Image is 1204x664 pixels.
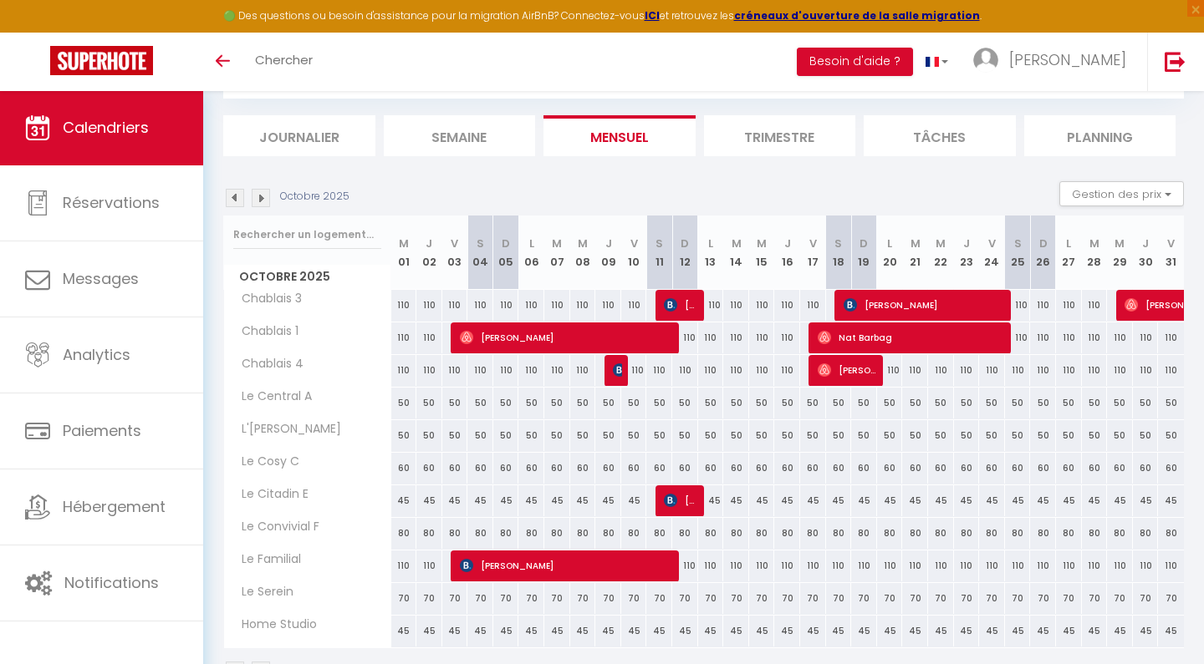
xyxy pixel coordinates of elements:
[280,189,349,205] p: Octobre 2025
[826,420,852,451] div: 50
[391,453,417,484] div: 60
[595,485,621,516] div: 45
[391,355,417,386] div: 110
[646,388,672,418] div: 50
[1030,290,1056,321] div: 110
[723,420,749,451] div: 50
[1158,355,1184,386] div: 110
[774,290,800,321] div: 110
[877,453,903,484] div: 60
[1082,290,1108,321] div: 110
[818,354,878,386] span: [PERSON_NAME]
[1133,215,1159,290] th: 30
[63,344,130,365] span: Analytics
[255,51,313,68] span: Chercher
[529,236,534,251] abbr: L
[1115,236,1125,251] abbr: M
[242,33,325,91] a: Chercher
[988,236,996,251] abbr: V
[595,420,621,451] div: 50
[467,485,493,516] div: 45
[1024,115,1176,156] li: Planning
[64,572,159,593] span: Notifications
[1158,322,1184,353] div: 110
[936,236,946,251] abbr: M
[1133,485,1159,516] div: 45
[928,388,954,418] div: 50
[595,290,621,321] div: 110
[851,420,877,451] div: 50
[442,420,468,451] div: 50
[979,215,1005,290] th: 24
[1107,388,1133,418] div: 50
[1066,236,1071,251] abbr: L
[1133,453,1159,484] div: 60
[1009,49,1126,70] span: [PERSON_NAME]
[544,420,570,451] div: 50
[1005,485,1031,516] div: 45
[774,355,800,386] div: 110
[723,290,749,321] div: 110
[851,215,877,290] th: 19
[391,290,417,321] div: 110
[1030,215,1056,290] th: 26
[887,236,892,251] abbr: L
[818,322,1008,353] span: Nat Barbag
[518,355,544,386] div: 110
[442,355,468,386] div: 110
[656,236,663,251] abbr: S
[1107,322,1133,353] div: 110
[502,236,510,251] abbr: D
[1082,485,1108,516] div: 45
[391,215,417,290] th: 01
[227,453,304,471] span: Le Cosy C
[800,453,826,484] div: 60
[851,388,877,418] div: 50
[757,236,767,251] abbr: M
[851,485,877,516] div: 45
[723,453,749,484] div: 60
[391,420,417,451] div: 50
[570,290,596,321] div: 110
[954,485,980,516] div: 45
[391,518,417,549] div: 80
[63,192,160,213] span: Réservations
[979,388,1005,418] div: 50
[826,453,852,484] div: 60
[518,420,544,451] div: 50
[442,215,468,290] th: 03
[928,420,954,451] div: 50
[595,518,621,549] div: 80
[621,215,647,290] th: 10
[954,355,980,386] div: 110
[963,236,970,251] abbr: J
[681,236,689,251] abbr: D
[518,485,544,516] div: 45
[1056,388,1082,418] div: 50
[1158,215,1184,290] th: 31
[749,453,775,484] div: 60
[578,236,588,251] abbr: M
[391,388,417,418] div: 50
[552,236,562,251] abbr: M
[664,289,698,321] span: [PERSON_NAME]
[493,518,519,549] div: 80
[518,290,544,321] div: 110
[1056,420,1082,451] div: 50
[928,485,954,516] div: 45
[1039,236,1048,251] abbr: D
[979,355,1005,386] div: 110
[1005,453,1031,484] div: 60
[800,420,826,451] div: 50
[1158,420,1184,451] div: 50
[672,453,698,484] div: 60
[902,485,928,516] div: 45
[704,115,856,156] li: Trimestre
[621,453,647,484] div: 60
[50,46,153,75] img: Super Booking
[493,290,519,321] div: 110
[1133,322,1159,353] div: 110
[877,485,903,516] div: 45
[384,115,536,156] li: Semaine
[621,388,647,418] div: 50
